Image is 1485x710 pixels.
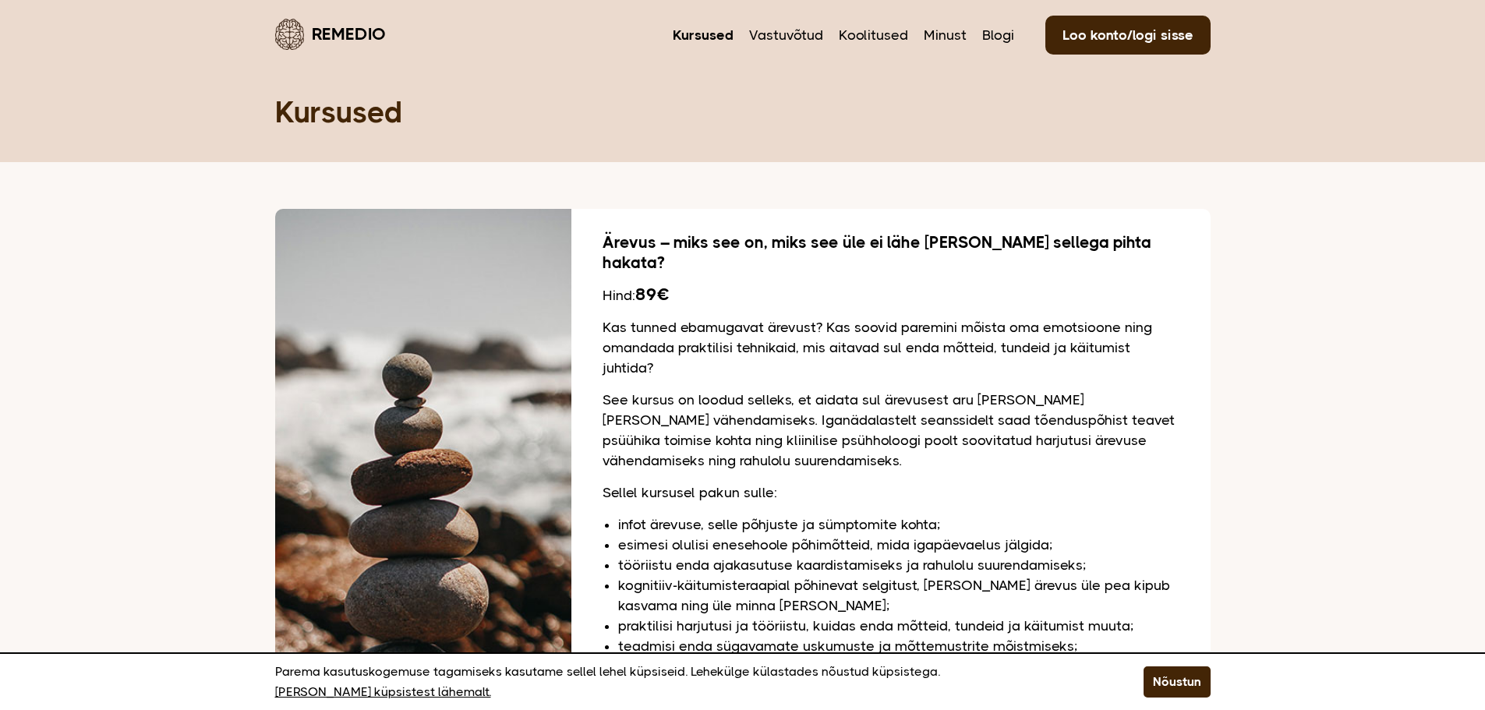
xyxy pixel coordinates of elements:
[749,25,823,45] a: Vastuvõtud
[673,25,734,45] a: Kursused
[603,390,1179,471] p: See kursus on loodud selleks, et aidata sul ärevusest aru [PERSON_NAME] [PERSON_NAME] vähendamise...
[982,25,1014,45] a: Blogi
[618,514,1179,535] li: infot ärevuse, selle põhjuste ja sümptomite kohta;
[275,662,1105,702] p: Parema kasutuskogemuse tagamiseks kasutame sellel lehel küpsiseid. Lehekülge külastades nõustud k...
[1144,666,1211,698] button: Nõustun
[839,25,908,45] a: Koolitused
[275,94,1211,131] h1: Kursused
[603,482,1179,503] p: Sellel kursusel pakun sulle:
[618,616,1179,636] li: praktilisi harjutusi ja tööriistu, kuidas enda mõtteid, tundeid ja käitumist muuta;
[618,575,1179,616] li: kognitiiv-käitumisteraapial põhinevat selgitust, [PERSON_NAME] ärevus üle pea kipub kasvama ning ...
[275,682,491,702] a: [PERSON_NAME] küpsistest lähemalt.
[618,636,1179,656] li: teadmisi enda sügavamate uskumuste ja mõttemustrite mõistmiseks;
[275,16,386,52] a: Remedio
[603,284,1179,306] div: Hind:
[924,25,967,45] a: Minust
[603,317,1179,378] p: Kas tunned ebamugavat ärevust? Kas soovid paremini mõista oma emotsioone ning omandada praktilisi...
[618,555,1179,575] li: tööriistu enda ajakasutuse kaardistamiseks ja rahulolu suurendamiseks;
[618,535,1179,555] li: esimesi olulisi enesehoole põhimõtteid, mida igapäevaelus jälgida;
[275,19,304,50] img: Remedio logo
[635,284,669,304] b: 89€
[1045,16,1211,55] a: Loo konto/logi sisse
[603,232,1179,273] h2: Ärevus – miks see on, miks see üle ei lähe [PERSON_NAME] sellega pihta hakata?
